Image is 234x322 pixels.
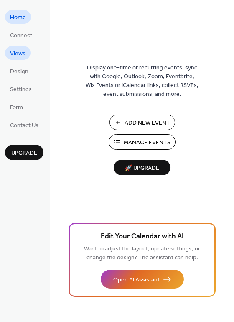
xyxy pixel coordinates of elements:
span: Edit Your Calendar with AI [101,231,184,243]
span: Open AI Assistant [113,276,160,284]
span: Want to adjust the layout, update settings, or change the design? The assistant can help. [84,243,200,263]
button: Upgrade [5,145,43,160]
span: Home [10,13,26,22]
span: Views [10,49,25,58]
span: Settings [10,85,32,94]
a: Connect [5,28,37,42]
a: Settings [5,82,37,96]
span: Contact Us [10,121,38,130]
button: 🚀 Upgrade [114,160,170,175]
button: Add New Event [109,115,175,130]
a: Design [5,64,33,78]
button: Open AI Assistant [101,270,184,289]
button: Manage Events [109,134,175,150]
span: Connect [10,31,32,40]
span: Form [10,103,23,112]
span: Add New Event [125,119,170,128]
span: Upgrade [11,149,37,158]
a: Form [5,100,28,114]
span: Design [10,67,28,76]
span: 🚀 Upgrade [119,163,165,174]
span: Display one-time or recurring events, sync with Google, Outlook, Zoom, Eventbrite, Wix Events or ... [86,64,198,99]
a: Contact Us [5,118,43,132]
a: Home [5,10,31,24]
a: Views [5,46,31,60]
span: Manage Events [124,138,170,147]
